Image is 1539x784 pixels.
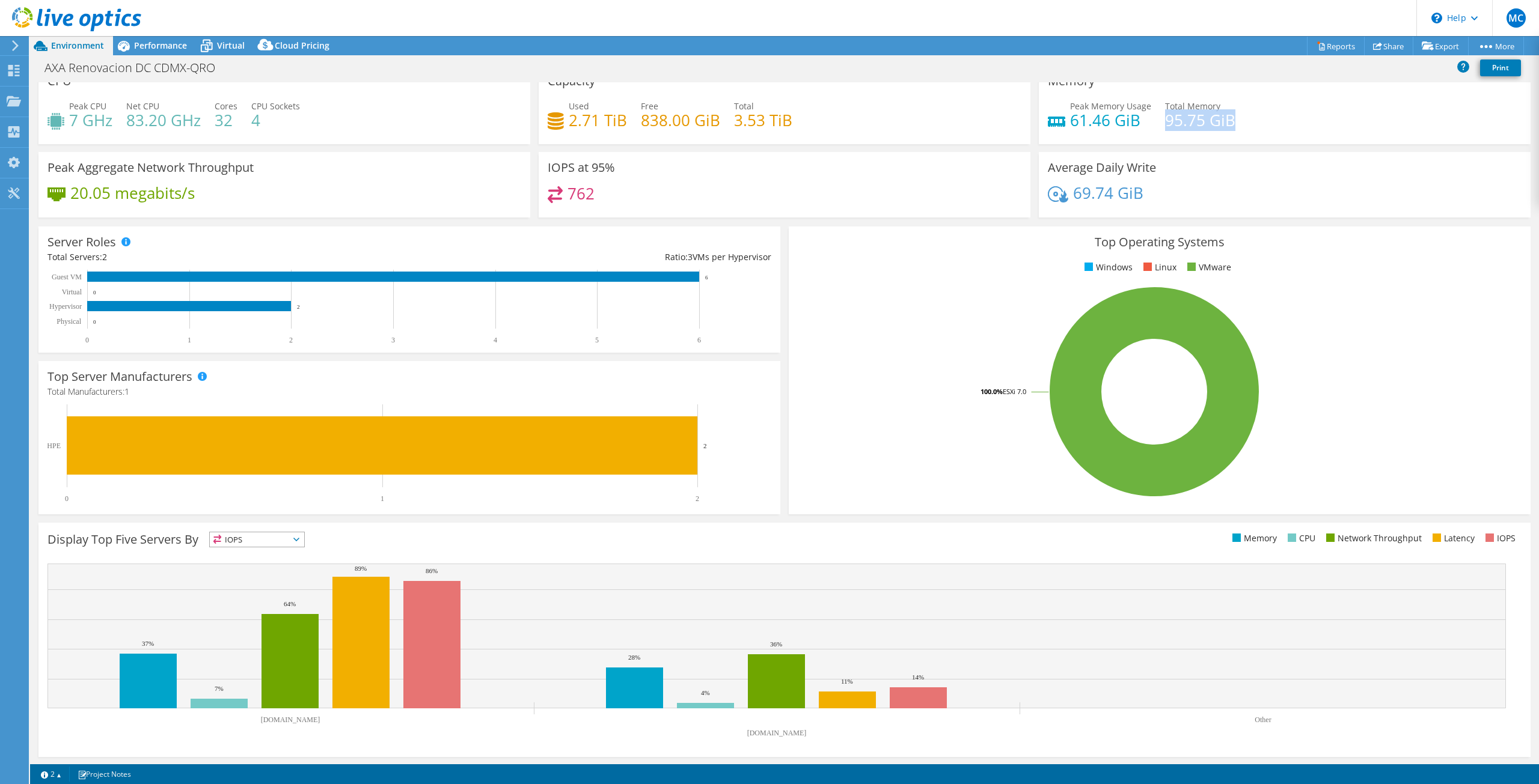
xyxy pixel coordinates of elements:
[1184,261,1231,274] li: VMware
[494,336,497,344] text: 4
[1430,532,1475,545] li: Latency
[1165,114,1235,127] h4: 95.75 GiB
[1073,186,1143,199] h4: 69.74 GiB
[770,640,782,648] text: 36%
[215,100,237,112] span: Cores
[1413,37,1469,55] a: Export
[126,114,201,127] h4: 83.20 GHz
[289,336,293,344] text: 2
[47,385,771,398] h4: Total Manufacturers:
[1229,532,1277,545] li: Memory
[734,100,754,112] span: Total
[47,370,192,383] h3: Top Server Manufacturers
[355,565,367,572] text: 89%
[261,716,320,724] text: [DOMAIN_NAME]
[69,767,139,782] a: Project Notes
[251,114,300,127] h4: 4
[381,494,384,503] text: 1
[124,386,129,397] span: 1
[1165,100,1220,112] span: Total Memory
[57,317,81,326] text: Physical
[217,40,245,51] span: Virtual
[47,74,72,88] h3: CPU
[1364,37,1413,55] a: Share
[1431,13,1442,23] svg: \n
[1323,532,1422,545] li: Network Throughput
[841,678,853,685] text: 11%
[39,61,234,74] h1: AXA Renovacion DC CDMX-QRO
[697,336,701,344] text: 6
[142,640,154,647] text: 37%
[548,74,595,88] h3: Capacity
[69,114,112,127] h4: 7 GHz
[641,100,658,112] span: Free
[569,100,589,112] span: Used
[798,236,1522,249] h3: Top Operating Systems
[47,442,61,450] text: HPE
[126,100,159,112] span: Net CPU
[188,336,191,344] text: 1
[284,600,296,607] text: 64%
[49,302,82,311] text: Hypervisor
[251,100,300,112] span: CPU Sockets
[93,319,96,325] text: 0
[981,387,1003,396] tspan: 100.0%
[548,161,615,174] h3: IOPS at 95%
[69,100,106,112] span: Peak CPU
[409,251,771,264] div: Ratio: VMs per Hypervisor
[62,288,82,296] text: Virtual
[747,729,807,737] text: [DOMAIN_NAME]
[102,251,107,263] span: 2
[734,114,792,127] h4: 3.53 TiB
[1070,100,1151,112] span: Peak Memory Usage
[52,273,82,281] text: Guest VM
[70,186,195,199] h4: 20.05 megabits/s
[1048,74,1095,88] h3: Memory
[1255,716,1271,724] text: Other
[1003,387,1026,396] tspan: ESXi 7.0
[426,567,438,574] text: 86%
[1480,59,1521,76] a: Print
[275,40,329,51] span: Cloud Pricing
[1307,37,1365,55] a: Reports
[641,114,720,127] h4: 838.00 GiB
[134,40,187,51] span: Performance
[210,532,304,547] span: IOPS
[688,251,693,263] span: 3
[1507,8,1526,28] span: MC
[1070,114,1151,127] h4: 61.46 GiB
[85,336,89,344] text: 0
[1482,532,1516,545] li: IOPS
[32,767,70,782] a: 2
[215,685,224,692] text: 7%
[1140,261,1176,274] li: Linux
[1048,161,1156,174] h3: Average Daily Write
[1082,261,1133,274] li: Windows
[701,689,710,696] text: 4%
[93,290,96,296] text: 0
[568,187,595,200] h4: 762
[912,673,924,681] text: 14%
[1468,37,1524,55] a: More
[569,114,627,127] h4: 2.71 TiB
[47,251,409,264] div: Total Servers:
[65,494,69,503] text: 0
[595,336,599,344] text: 5
[628,654,640,661] text: 28%
[703,442,707,449] text: 2
[47,161,254,174] h3: Peak Aggregate Network Throughput
[705,275,708,281] text: 6
[696,494,699,503] text: 2
[1285,532,1315,545] li: CPU
[47,236,116,249] h3: Server Roles
[215,114,237,127] h4: 32
[391,336,395,344] text: 3
[51,40,104,51] span: Environment
[297,304,300,310] text: 2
